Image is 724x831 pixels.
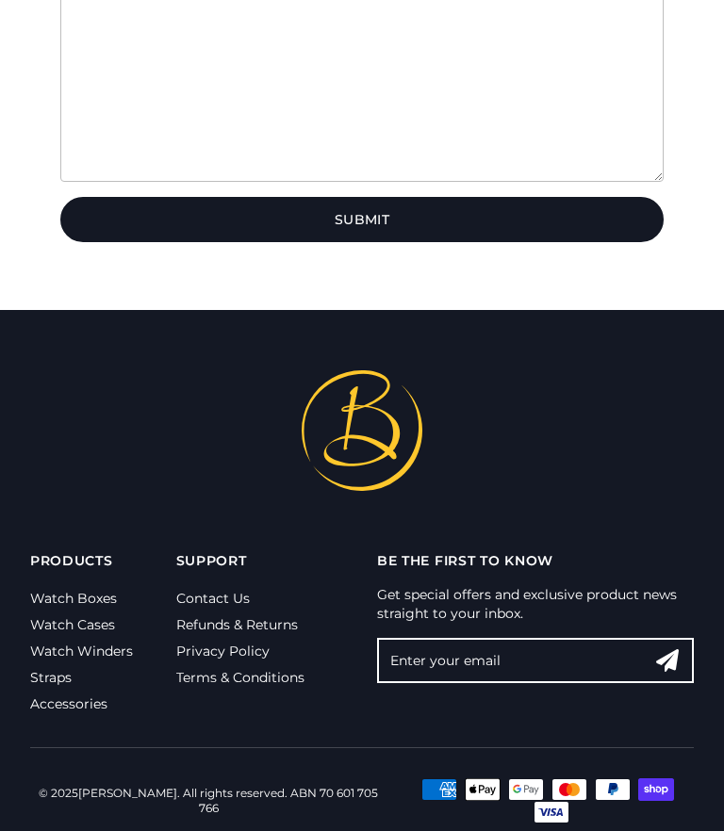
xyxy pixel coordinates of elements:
a: Privacy Policy [176,643,270,660]
a: Refunds & Returns [176,616,298,633]
a: Straps [30,669,72,686]
a: Watch Boxes [30,590,117,607]
a: Terms & Conditions [176,669,304,686]
a: Watch Cases [30,616,115,633]
a: Accessories [30,695,107,712]
p: Products [30,551,176,570]
button: Search [641,638,694,683]
a: [PERSON_NAME] [78,786,177,800]
a: Watch Winders [30,643,133,660]
button: Submit [60,197,664,242]
p: Get special offers and exclusive product news straight to your inbox. [377,585,694,623]
div: © 2025 . All rights reserved. ABN 70 601 705 766 [30,786,387,816]
a: Contact Us [176,590,250,607]
p: Be the first to know [377,551,694,570]
p: Support [176,551,348,570]
input: Enter your email [377,638,694,683]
